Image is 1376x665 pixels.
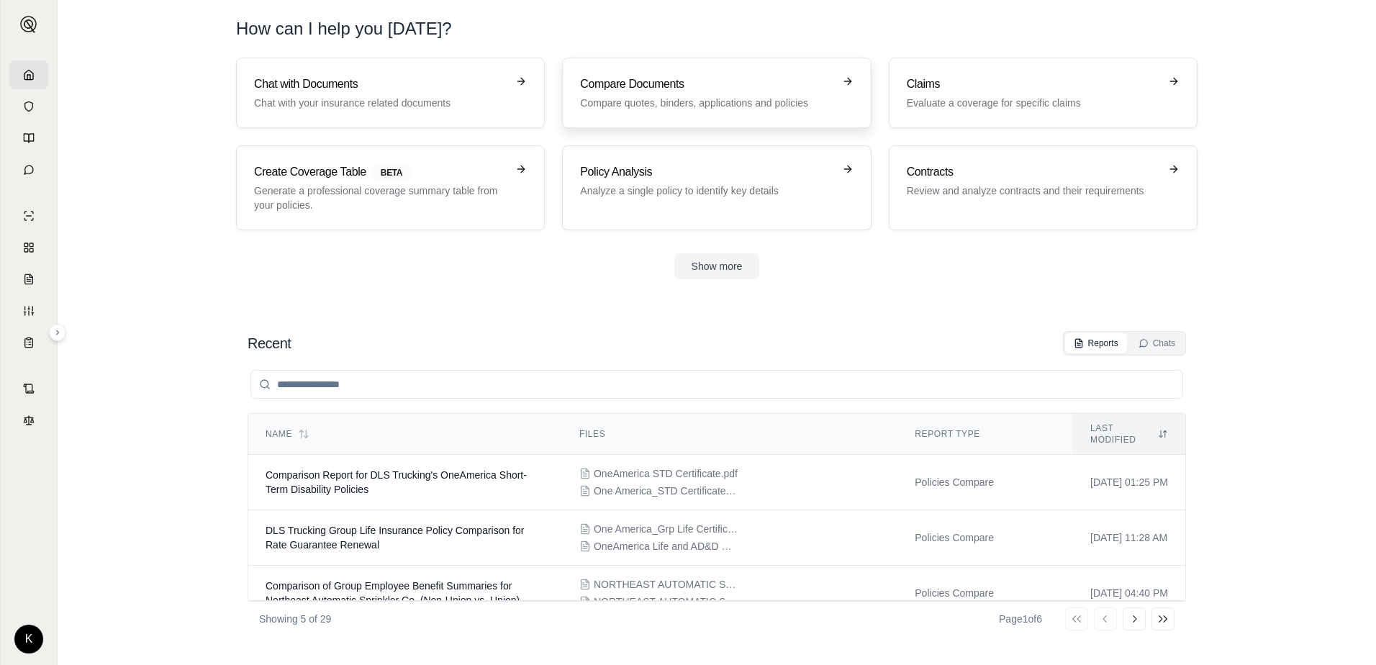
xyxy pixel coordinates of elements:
button: Reports [1065,333,1127,353]
a: Legal Search Engine [9,406,48,435]
a: Compare DocumentsCompare quotes, binders, applications and policies [562,58,871,128]
span: Comparison Report for DLS Trucking's OneAmerica Short-Term Disability Policies [266,469,527,495]
a: Claim Coverage [9,265,48,294]
p: Generate a professional coverage summary table from your policies. [254,184,507,212]
img: Expand sidebar [20,16,37,33]
p: Showing 5 of 29 [259,612,331,626]
h3: Claims [907,76,1159,93]
span: DLS Trucking Group Life Insurance Policy Comparison for Rate Guarantee Renewal [266,525,525,551]
a: Chat [9,155,48,184]
a: ContractsReview and analyze contracts and their requirements [889,145,1198,230]
p: Chat with your insurance related documents [254,96,507,110]
button: Expand sidebar [49,324,66,341]
a: Create Coverage TableBETAGenerate a professional coverage summary table from your policies. [236,145,545,230]
a: Custom Report [9,297,48,325]
td: [DATE] 01:25 PM [1073,455,1185,510]
span: NORTHEAST AUTOMATIC SPRINKLER CO_Summary_Union.pdf [594,594,738,609]
span: One America_STD Certificate_ht checked.pdf [594,484,738,498]
td: Policies Compare [897,455,1073,510]
span: One America_Grp Life Certificate_ht checked.pdf [594,522,738,536]
span: OneAmerica Life and AD&D Policy.pdf [594,539,738,553]
td: Policies Compare [897,566,1073,621]
button: Show more [674,253,760,279]
span: NORTHEAST AUTOMATIC SPRINKLER CO_Summary_Non-Union.pdf [594,577,738,592]
h1: How can I help you [DATE]? [236,17,1198,40]
a: Contract Analysis [9,374,48,403]
span: Comparison of Group Employee Benefit Summaries for Northeast Automatic Sprinkler Co. (Non-Union v... [266,580,520,606]
div: Name [266,428,545,440]
p: Evaluate a coverage for specific claims [907,96,1159,110]
div: K [14,625,43,653]
a: Home [9,60,48,89]
span: OneAmerica STD Certificate.pdf [594,466,738,481]
th: Files [562,414,897,455]
a: Coverage Table [9,328,48,357]
td: [DATE] 11:28 AM [1073,510,1185,566]
a: Policy AnalysisAnalyze a single policy to identify key details [562,145,871,230]
a: Chat with DocumentsChat with your insurance related documents [236,58,545,128]
td: Policies Compare [897,510,1073,566]
button: Chats [1130,333,1184,353]
a: Prompt Library [9,124,48,153]
div: Chats [1139,338,1175,349]
button: Expand sidebar [14,10,43,39]
p: Analyze a single policy to identify key details [580,184,833,198]
div: Reports [1074,338,1118,349]
div: Last modified [1090,422,1168,445]
a: ClaimsEvaluate a coverage for specific claims [889,58,1198,128]
h2: Recent [248,333,291,353]
a: Documents Vault [9,92,48,121]
h3: Contracts [907,163,1159,181]
h3: Compare Documents [580,76,833,93]
a: Single Policy [9,202,48,230]
span: BETA [372,165,411,181]
th: Report Type [897,414,1073,455]
h3: Policy Analysis [580,163,833,181]
td: [DATE] 04:40 PM [1073,566,1185,621]
a: Policy Comparisons [9,233,48,262]
h3: Chat with Documents [254,76,507,93]
p: Compare quotes, binders, applications and policies [580,96,833,110]
div: Page 1 of 6 [999,612,1042,626]
p: Review and analyze contracts and their requirements [907,184,1159,198]
h3: Create Coverage Table [254,163,507,181]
